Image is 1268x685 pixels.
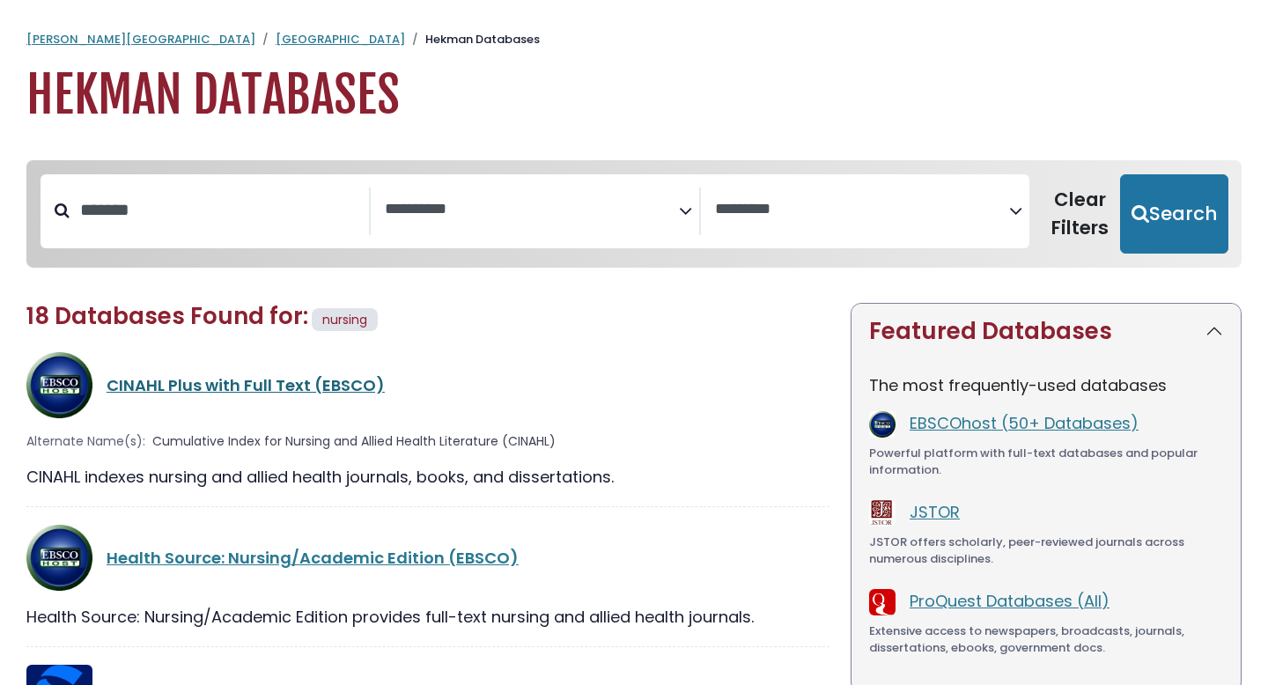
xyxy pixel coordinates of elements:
[1040,174,1120,254] button: Clear Filters
[26,465,829,489] div: CINAHL indexes nursing and allied health journals, books, and dissertations.
[869,445,1223,479] div: Powerful platform with full-text databases and popular information.
[107,374,385,396] a: CINAHL Plus with Full Text (EBSCO)
[26,300,308,332] span: 18 Databases Found for:
[26,432,145,451] span: Alternate Name(s):
[70,195,369,225] input: Search database by title or keyword
[910,412,1139,434] a: EBSCOhost (50+ Databases)
[869,534,1223,568] div: JSTOR offers scholarly, peer-reviewed journals across numerous disciplines.
[107,547,519,569] a: Health Source: Nursing/Academic Edition (EBSCO)
[869,373,1223,397] p: The most frequently-used databases
[276,31,405,48] a: [GEOGRAPHIC_DATA]
[26,605,829,629] div: Health Source: Nursing/Academic Edition provides full-text nursing and allied health journals.
[405,31,540,48] li: Hekman Databases
[715,201,1009,219] textarea: Search
[322,311,367,328] span: nursing
[910,501,960,523] a: JSTOR
[851,304,1241,359] button: Featured Databases
[26,66,1242,125] h1: Hekman Databases
[910,590,1109,612] a: ProQuest Databases (All)
[869,622,1223,657] div: Extensive access to newspapers, broadcasts, journals, dissertations, ebooks, government docs.
[152,432,556,451] span: Cumulative Index for Nursing and Allied Health Literature (CINAHL)
[26,160,1242,268] nav: Search filters
[1120,174,1228,254] button: Submit for Search Results
[26,31,1242,48] nav: breadcrumb
[385,201,679,219] textarea: Search
[26,31,255,48] a: [PERSON_NAME][GEOGRAPHIC_DATA]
